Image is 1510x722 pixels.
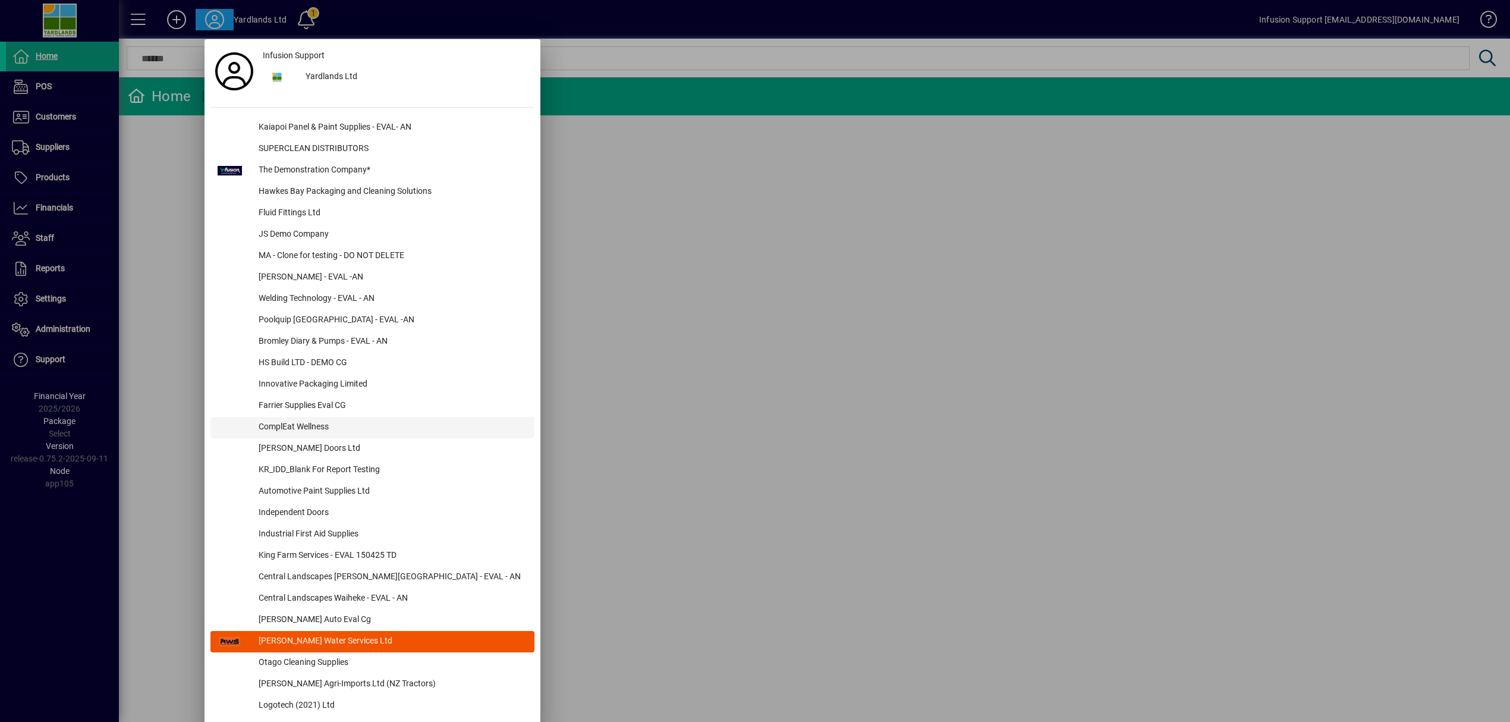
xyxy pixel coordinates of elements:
[258,67,534,88] button: Yardlands Ltd
[210,288,534,310] button: Welding Technology - EVAL - AN
[249,160,534,181] div: The Demonstration Company*
[210,524,534,545] button: Industrial First Aid Supplies
[210,395,534,417] button: Farrier Supplies Eval CG
[249,203,534,224] div: Fluid Fittings Ltd
[249,331,534,353] div: Bromley Diary & Pumps - EVAL - AN
[249,545,534,567] div: King Farm Services - EVAL 150425 TD
[249,503,534,524] div: Independent Doors
[249,652,534,674] div: Otago Cleaning Supplies
[296,67,534,88] div: Yardlands Ltd
[249,417,534,438] div: ComplEat Wellness
[210,674,534,695] button: [PERSON_NAME] Agri-Imports Ltd (NZ Tractors)
[249,460,534,481] div: KR_IDD_Blank For Report Testing
[210,588,534,610] button: Central Landscapes Waiheke - EVAL - AN
[249,395,534,417] div: Farrier Supplies Eval CG
[249,374,534,395] div: Innovative Packaging Limited
[210,417,534,438] button: ComplEat Wellness
[210,374,534,395] button: Innovative Packaging Limited
[249,438,534,460] div: [PERSON_NAME] Doors Ltd
[210,567,534,588] button: Central Landscapes [PERSON_NAME][GEOGRAPHIC_DATA] - EVAL - AN
[249,610,534,631] div: [PERSON_NAME] Auto Eval Cg
[210,631,534,652] button: [PERSON_NAME] Water Services Ltd
[249,288,534,310] div: Welding Technology - EVAL - AN
[263,49,325,62] span: Infusion Support
[210,695,534,717] button: Logotech (2021) Ltd
[249,246,534,267] div: MA - Clone for testing - DO NOT DELETE
[249,631,534,652] div: [PERSON_NAME] Water Services Ltd
[210,438,534,460] button: [PERSON_NAME] Doors Ltd
[249,267,534,288] div: [PERSON_NAME] - EVAL -AN
[249,310,534,331] div: Poolquip [GEOGRAPHIC_DATA] - EVAL -AN
[249,139,534,160] div: SUPERCLEAN DISTRIBUTORS
[210,545,534,567] button: King Farm Services - EVAL 150425 TD
[249,353,534,374] div: HS Build LTD - DEMO CG
[210,331,534,353] button: Bromley Diary & Pumps - EVAL - AN
[210,460,534,481] button: KR_IDD_Blank For Report Testing
[210,481,534,503] button: Automotive Paint Supplies Ltd
[249,567,534,588] div: Central Landscapes [PERSON_NAME][GEOGRAPHIC_DATA] - EVAL - AN
[249,588,534,610] div: Central Landscapes Waiheke - EVAL - AN
[249,524,534,545] div: Industrial First Aid Supplies
[249,695,534,717] div: Logotech (2021) Ltd
[210,246,534,267] button: MA - Clone for testing - DO NOT DELETE
[249,481,534,503] div: Automotive Paint Supplies Ltd
[210,267,534,288] button: [PERSON_NAME] - EVAL -AN
[249,674,534,695] div: [PERSON_NAME] Agri-Imports Ltd (NZ Tractors)
[249,117,534,139] div: Kaiapoi Panel & Paint Supplies - EVAL- AN
[210,610,534,631] button: [PERSON_NAME] Auto Eval Cg
[249,224,534,246] div: JS Demo Company
[210,310,534,331] button: Poolquip [GEOGRAPHIC_DATA] - EVAL -AN
[210,652,534,674] button: Otago Cleaning Supplies
[210,181,534,203] button: Hawkes Bay Packaging and Cleaning Solutions
[258,45,534,67] a: Infusion Support
[210,224,534,246] button: JS Demo Company
[249,181,534,203] div: Hawkes Bay Packaging and Cleaning Solutions
[210,503,534,524] button: Independent Doors
[210,203,534,224] button: Fluid Fittings Ltd
[210,160,534,181] button: The Demonstration Company*
[210,139,534,160] button: SUPERCLEAN DISTRIBUTORS
[210,61,258,82] a: Profile
[210,353,534,374] button: HS Build LTD - DEMO CG
[210,117,534,139] button: Kaiapoi Panel & Paint Supplies - EVAL- AN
